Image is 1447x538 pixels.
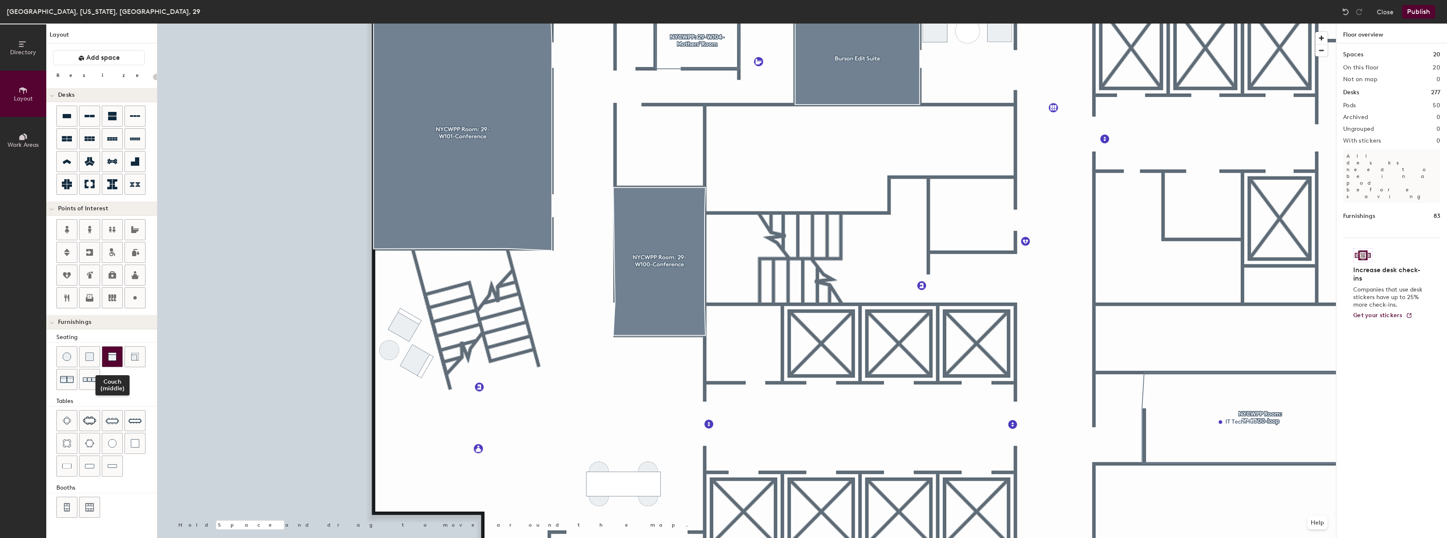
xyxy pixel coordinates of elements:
span: Furnishings [58,319,91,326]
h4: Increase desk check-ins [1353,266,1425,283]
h2: 20 [1433,64,1440,71]
button: Six seat round table [79,433,100,454]
img: Stool [63,352,71,361]
h2: 0 [1436,138,1440,144]
button: Publish [1402,5,1435,19]
img: Four seat booth [63,503,71,511]
button: Couch (x3) [79,369,100,390]
div: Seating [56,333,157,342]
h2: Archived [1343,114,1368,121]
button: Help [1307,516,1328,530]
button: Table (round) [102,433,123,454]
h2: 0 [1436,114,1440,121]
h2: 0 [1436,126,1440,133]
button: Close [1377,5,1394,19]
button: Couch (x2) [56,369,77,390]
h2: With stickers [1343,138,1381,144]
a: Get your stickers [1353,312,1413,319]
button: Eight seat table [102,410,123,431]
img: Four seat table [63,416,71,425]
img: Sticker logo [1353,248,1373,262]
img: Table (round) [108,439,117,448]
div: [GEOGRAPHIC_DATA], [US_STATE], [GEOGRAPHIC_DATA], 29 [7,6,200,17]
button: Table (1x4) [102,456,123,477]
button: Four seat round table [56,433,77,454]
img: Four seat round table [63,439,71,448]
h1: Floor overview [1336,24,1447,43]
img: Redo [1355,8,1363,16]
img: Undo [1341,8,1350,16]
button: Cushion [79,346,100,367]
h2: On this floor [1343,64,1379,71]
h2: 0 [1436,76,1440,83]
button: Table (1x2) [56,456,77,477]
img: Couch (x3) [83,373,96,386]
h2: Ungrouped [1343,126,1374,133]
button: Stool [56,346,77,367]
span: Directory [10,49,36,56]
img: Couch (middle) [108,352,117,361]
button: Couch (corner) [125,346,146,367]
button: Ten seat table [125,410,146,431]
img: Six seat table [83,416,96,425]
span: Work Areas [8,141,39,148]
button: Table (1x1) [125,433,146,454]
span: Points of Interest [58,205,108,212]
img: Table (1x1) [131,439,139,448]
img: Six seat booth [85,503,94,511]
button: Six seat booth [79,497,100,518]
button: Couch (middle)Couch (middle) [102,346,123,367]
h1: Spaces [1343,50,1363,59]
button: Table (1x3) [79,456,100,477]
p: Companies that use desk stickers have up to 25% more check-ins. [1353,286,1425,309]
button: Four seat table [56,410,77,431]
img: Cushion [85,352,94,361]
img: Table (1x4) [108,462,117,470]
h1: 83 [1434,212,1440,221]
img: Table (1x3) [85,462,94,470]
div: Booths [56,483,157,493]
p: All desks need to be in a pod before saving [1343,149,1440,203]
div: Resize [56,72,149,79]
span: Layout [14,95,33,102]
img: Table (1x2) [62,462,72,470]
h1: Furnishings [1343,212,1375,221]
button: Six seat table [79,410,100,431]
h1: Layout [46,30,157,43]
div: Tables [56,397,157,406]
h1: Desks [1343,88,1359,97]
button: Four seat booth [56,497,77,518]
img: Couch (x2) [60,373,74,386]
span: Desks [58,92,74,98]
h2: Pods [1343,102,1356,109]
button: Add space [53,50,145,65]
h2: Not on map [1343,76,1377,83]
img: Ten seat table [128,414,142,427]
span: Add space [86,53,120,62]
h1: 277 [1431,88,1440,97]
img: Couch (corner) [131,352,139,361]
h1: 20 [1433,50,1440,59]
img: Six seat round table [85,439,94,448]
img: Eight seat table [106,414,119,427]
h2: 50 [1433,102,1440,109]
span: Get your stickers [1353,312,1402,319]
